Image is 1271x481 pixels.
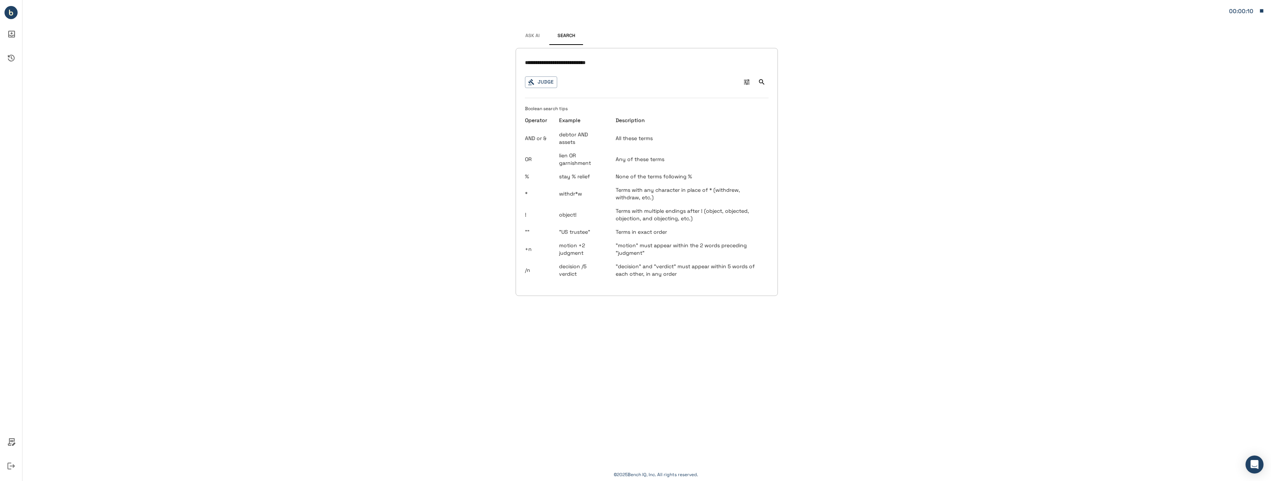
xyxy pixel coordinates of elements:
[525,260,553,281] td: /n
[553,204,610,225] td: object!
[525,239,553,260] td: +n
[525,33,540,39] span: Ask AI
[553,149,610,170] td: lien OR garnishment
[525,225,553,239] td: ""
[610,260,769,281] td: "decision" and "verdict" must appear within 5 words of each other, in any order
[610,204,769,225] td: Terms with multiple endings after ! (object, objected, objection, and objecting, etc.)
[1229,6,1255,16] div: Matter: 107868.0001
[525,149,553,170] td: OR
[553,113,610,128] th: Example
[553,170,610,183] td: stay % relief
[610,239,769,260] td: "motion" must appear within the 2 words preceding "judgment"
[553,225,610,239] td: "US trustee"
[610,113,769,128] th: Description
[525,76,557,88] button: Judge
[1246,456,1264,474] div: Open Intercom Messenger
[549,27,583,45] button: Search
[755,75,769,89] button: Search
[553,183,610,204] td: withdr*w
[610,183,769,204] td: Terms with any character in place of * (withdrew, withdraw, etc.)
[1225,3,1268,19] button: Matter: 107868.0001
[740,75,754,89] button: Advanced Search
[525,204,553,225] td: !
[610,149,769,170] td: Any of these terms
[525,106,568,118] span: Boolean search tips
[525,128,553,149] td: AND or &
[553,239,610,260] td: motion +2 judgment
[553,128,610,149] td: debtor AND assets
[525,170,553,183] td: %
[610,225,769,239] td: Terms in exact order
[525,113,553,128] th: Operator
[610,170,769,183] td: None of the terms following %
[610,128,769,149] td: All these terms
[553,260,610,281] td: decision /5 verdict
